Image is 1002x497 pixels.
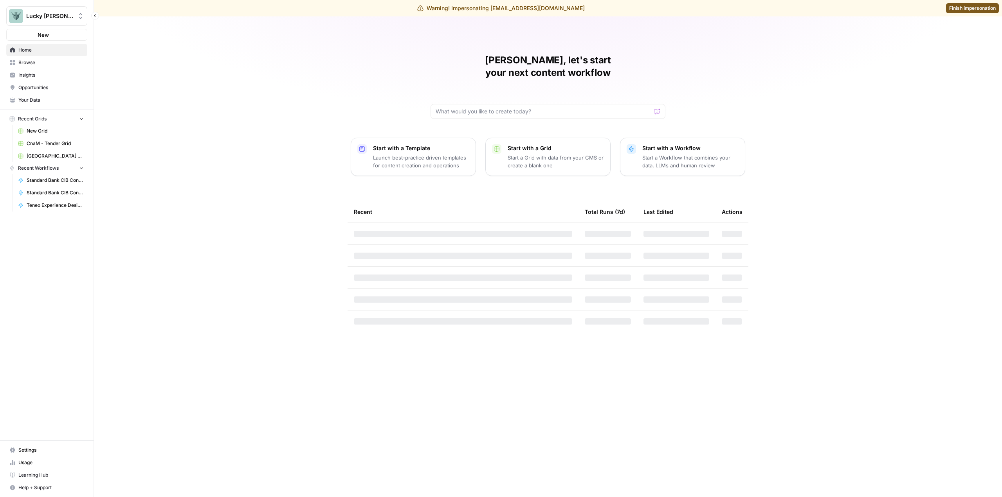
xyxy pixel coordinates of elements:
[6,456,87,469] a: Usage
[18,484,84,491] span: Help + Support
[38,31,49,39] span: New
[508,154,604,169] p: Start a Grid with data from your CMS or create a blank one
[485,138,611,176] button: Start with a GridStart a Grid with data from your CMS or create a blank one
[508,144,604,152] p: Start with a Grid
[27,140,84,147] span: CnaM - Tender Grid
[431,54,665,79] h1: [PERSON_NAME], let's start your next content workflow
[6,481,87,494] button: Help + Support
[6,29,87,41] button: New
[14,150,87,162] a: [GEOGRAPHIC_DATA] Tender - Stories
[6,56,87,69] a: Browse
[6,81,87,94] a: Opportunities
[6,113,87,125] button: Recent Grids
[642,154,739,169] p: Start a Workflow that combines your data, LLMs and human review
[14,125,87,137] a: New Grid
[18,47,84,54] span: Home
[417,4,585,12] div: Warning! Impersonating [EMAIL_ADDRESS][DOMAIN_NAME]
[6,469,87,481] a: Learning Hub
[14,174,87,187] a: Standard Bank CIB Connected Experiences
[18,472,84,479] span: Learning Hub
[620,138,745,176] button: Start with a WorkflowStart a Workflow that combines your data, LLMs and human review
[27,127,84,135] span: New Grid
[18,447,84,454] span: Settings
[18,97,84,104] span: Your Data
[436,108,651,115] input: What would you like to create today?
[27,177,84,184] span: Standard Bank CIB Connected Experiences
[354,201,572,222] div: Recent
[351,138,476,176] button: Start with a TemplateLaunch best-practice driven templates for content creation and operations
[949,5,996,12] span: Finish impersonation
[722,201,742,222] div: Actions
[6,162,87,174] button: Recent Workflows
[18,459,84,466] span: Usage
[6,94,87,106] a: Your Data
[27,153,84,160] span: [GEOGRAPHIC_DATA] Tender - Stories
[373,154,469,169] p: Launch best-practice driven templates for content creation and operations
[9,9,23,23] img: Lucky Beard Logo
[18,59,84,66] span: Browse
[18,72,84,79] span: Insights
[6,444,87,456] a: Settings
[18,84,84,91] span: Opportunities
[6,44,87,56] a: Home
[643,201,673,222] div: Last Edited
[27,189,84,196] span: Standard Bank CIB Connected Experiences 2
[18,165,59,172] span: Recent Workflows
[373,144,469,152] p: Start with a Template
[26,12,74,20] span: Lucky [PERSON_NAME]
[14,199,87,212] a: Teneo Experience Design Briefs 2025
[27,202,84,209] span: Teneo Experience Design Briefs 2025
[6,69,87,81] a: Insights
[18,115,47,122] span: Recent Grids
[14,187,87,199] a: Standard Bank CIB Connected Experiences 2
[642,144,739,152] p: Start with a Workflow
[946,3,999,13] a: Finish impersonation
[14,137,87,150] a: CnaM - Tender Grid
[585,201,625,222] div: Total Runs (7d)
[6,6,87,26] button: Workspace: Lucky Beard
